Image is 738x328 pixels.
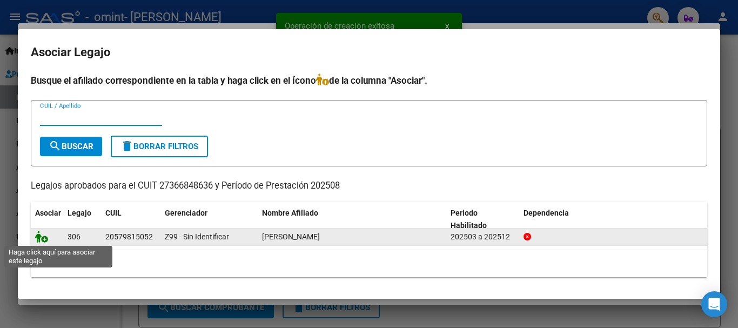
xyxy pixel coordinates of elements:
[262,209,318,217] span: Nombre Afiliado
[105,231,153,243] div: 20579815052
[258,202,446,237] datatable-header-cell: Nombre Afiliado
[31,250,707,277] div: 1 registros
[31,42,707,63] h2: Asociar Legajo
[101,202,160,237] datatable-header-cell: CUIL
[451,209,487,230] span: Periodo Habilitado
[519,202,708,237] datatable-header-cell: Dependencia
[68,209,91,217] span: Legajo
[446,202,519,237] datatable-header-cell: Periodo Habilitado
[31,202,63,237] datatable-header-cell: Asociar
[63,202,101,237] datatable-header-cell: Legajo
[35,209,61,217] span: Asociar
[120,142,198,151] span: Borrar Filtros
[160,202,258,237] datatable-header-cell: Gerenciador
[31,73,707,88] h4: Busque el afiliado correspondiente en la tabla y haga click en el ícono de la columna "Asociar".
[111,136,208,157] button: Borrar Filtros
[165,232,229,241] span: Z99 - Sin Identificar
[165,209,207,217] span: Gerenciador
[40,137,102,156] button: Buscar
[31,179,707,193] p: Legajos aprobados para el CUIT 27366848636 y Período de Prestación 202508
[49,142,93,151] span: Buscar
[701,291,727,317] div: Open Intercom Messenger
[524,209,569,217] span: Dependencia
[451,231,515,243] div: 202503 a 202512
[120,139,133,152] mat-icon: delete
[68,232,80,241] span: 306
[49,139,62,152] mat-icon: search
[105,209,122,217] span: CUIL
[262,232,320,241] span: LEZCANO FLEITA ISMAEL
